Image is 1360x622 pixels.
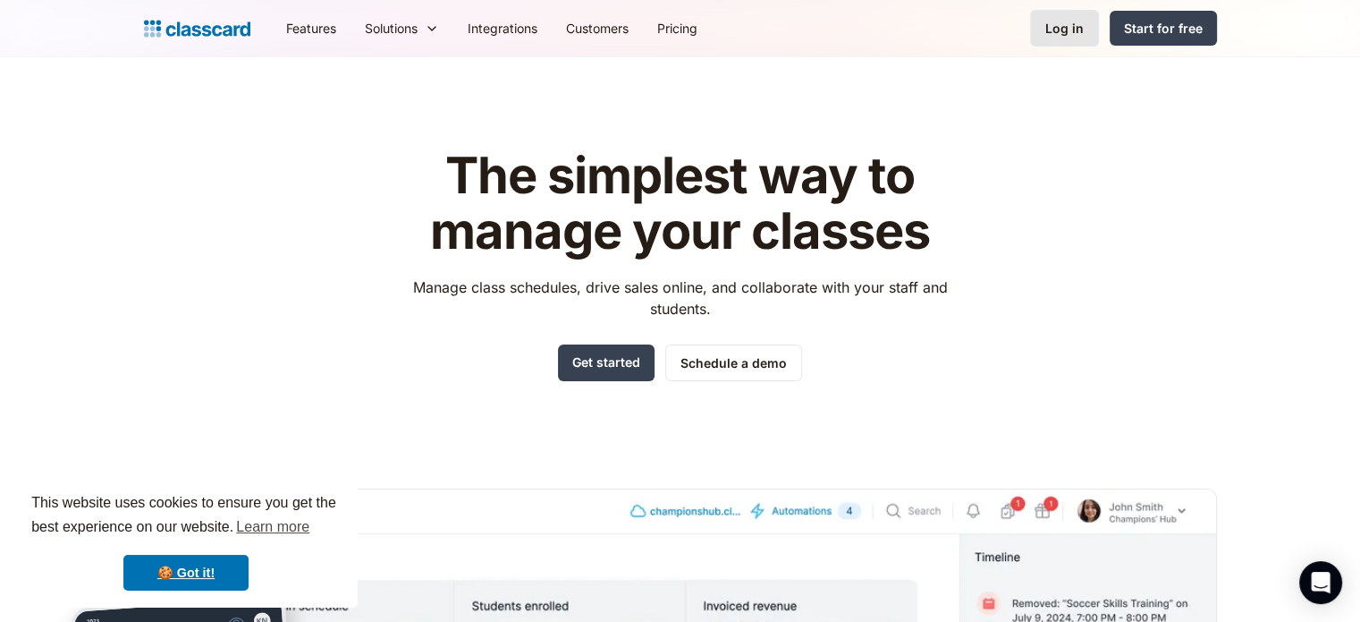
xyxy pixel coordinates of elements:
[1045,19,1084,38] div: Log in
[365,19,418,38] div: Solutions
[1030,10,1099,47] a: Log in
[552,8,643,48] a: Customers
[1299,561,1342,604] div: Open Intercom Messenger
[643,8,712,48] a: Pricing
[1110,11,1217,46] a: Start for free
[123,555,249,591] a: dismiss cookie message
[665,345,802,381] a: Schedule a demo
[558,345,655,381] a: Get started
[14,475,358,608] div: cookieconsent
[31,492,341,541] span: This website uses cookies to ensure you get the best experience on our website.
[144,16,250,41] a: home
[272,8,351,48] a: Features
[453,8,552,48] a: Integrations
[233,514,312,541] a: learn more about cookies
[396,149,964,259] h1: The simplest way to manage your classes
[1124,19,1203,38] div: Start for free
[396,277,964,320] p: Manage class schedules, drive sales online, and collaborate with your staff and students.
[351,8,453,48] div: Solutions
